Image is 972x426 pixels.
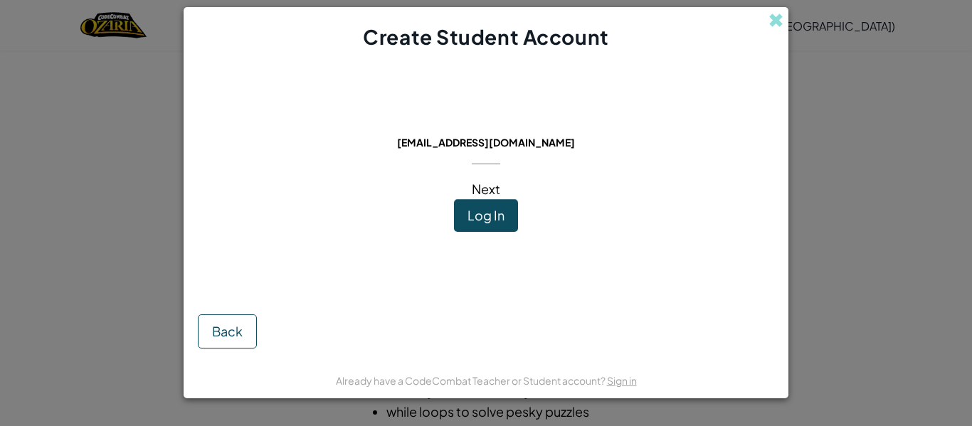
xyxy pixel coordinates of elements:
[336,374,607,387] span: Already have a CodeCombat Teacher or Student account?
[454,199,518,232] button: Log In
[467,207,505,223] span: Log In
[607,374,637,387] a: Sign in
[472,181,500,197] span: Next
[386,116,587,132] span: This email is already in use:
[363,24,608,49] span: Create Student Account
[198,314,257,348] button: Back
[212,323,243,339] span: Back
[397,136,575,149] span: [EMAIL_ADDRESS][DOMAIN_NAME]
